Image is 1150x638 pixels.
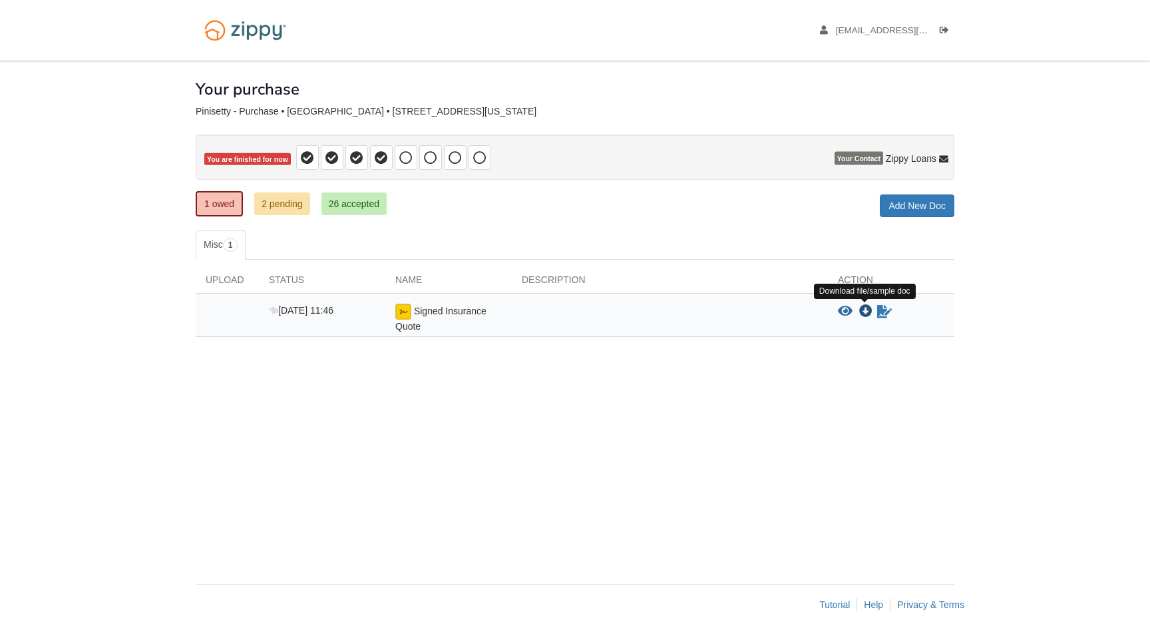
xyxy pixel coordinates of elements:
[838,305,853,318] button: View Signed Insurance Quote
[395,306,486,332] span: Signed Insurance Quote
[859,306,872,317] a: Download Signed Insurance Quote
[223,238,238,252] span: 1
[940,25,954,39] a: Log out
[196,13,295,47] img: Logo
[897,599,964,610] a: Privacy & Terms
[814,284,916,299] div: Download file/sample doc
[204,153,291,166] span: You are finished for now
[196,273,259,293] div: Upload
[836,25,988,35] span: abhinay1889@gmail.com
[886,152,936,165] span: Zippy Loans
[321,192,387,215] a: 26 accepted
[864,599,883,610] a: Help
[395,304,411,320] img: Ready for you to esign
[819,599,850,610] a: Tutorial
[196,81,299,98] h1: Your purchase
[835,152,883,165] span: Your Contact
[196,230,246,260] a: Misc
[196,106,954,117] div: Pinisetty - Purchase • [GEOGRAPHIC_DATA] • [STREET_ADDRESS][US_STATE]
[876,304,893,320] a: Sign Form
[385,273,512,293] div: Name
[512,273,828,293] div: Description
[820,25,988,39] a: edit profile
[254,192,310,215] a: 2 pending
[828,273,954,293] div: Action
[269,305,333,316] span: [DATE] 11:46
[196,191,243,216] a: 1 owed
[259,273,385,293] div: Status
[880,194,954,217] a: Add New Doc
